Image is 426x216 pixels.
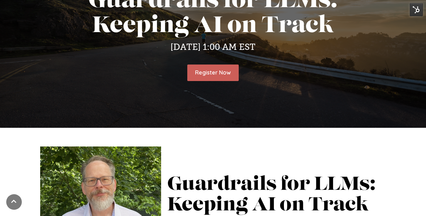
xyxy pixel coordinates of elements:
[51,42,375,52] h4: [DATE] 1:00 AM EST
[410,3,423,16] img: HubSpot Tools Menu Toggle
[187,65,239,81] a: Register Now
[395,186,426,216] iframe: Chat Widget
[167,175,380,216] h2: Guardrails for LLMs: Keeping AI on Track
